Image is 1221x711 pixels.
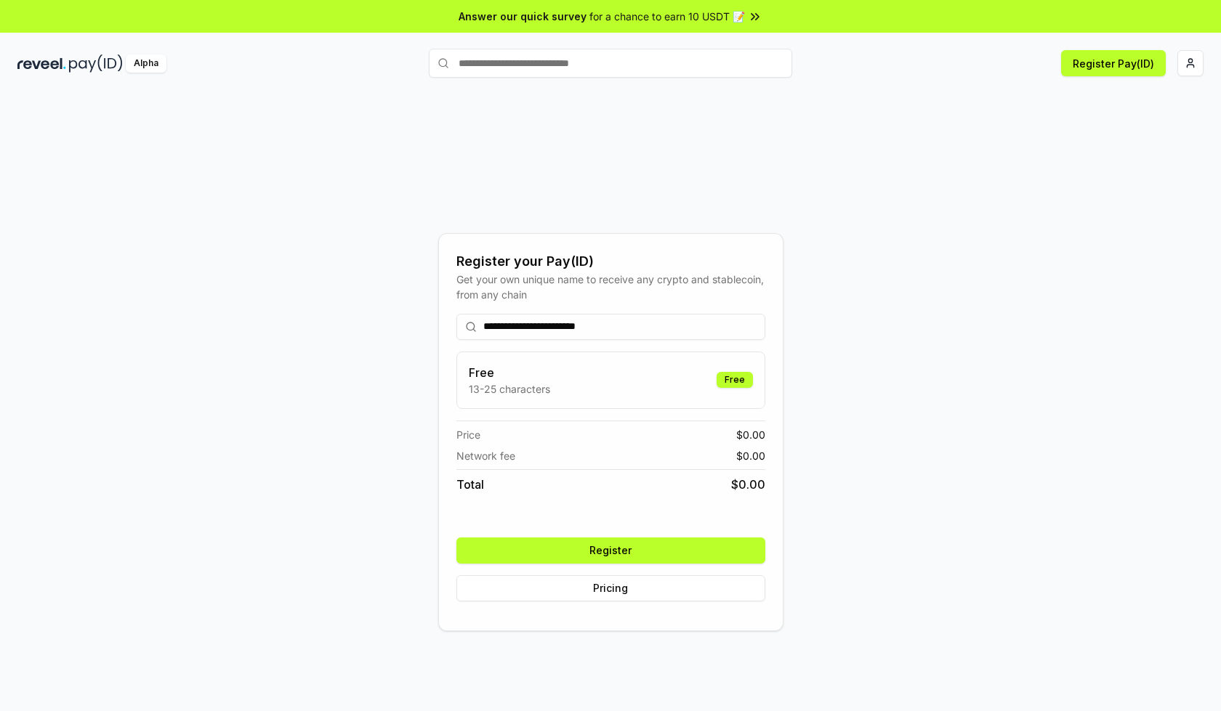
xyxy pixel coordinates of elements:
div: Get your own unique name to receive any crypto and stablecoin, from any chain [456,272,765,302]
div: Register your Pay(ID) [456,251,765,272]
button: Register Pay(ID) [1061,50,1166,76]
p: 13-25 characters [469,381,550,397]
div: Free [717,372,753,388]
span: $ 0.00 [736,427,765,442]
span: Network fee [456,448,515,463]
span: Price [456,427,480,442]
span: for a chance to earn 10 USDT 📝 [589,9,745,24]
span: Total [456,476,484,493]
span: $ 0.00 [736,448,765,463]
h3: Free [469,364,550,381]
span: $ 0.00 [731,476,765,493]
img: reveel_dark [17,54,66,73]
img: pay_id [69,54,123,73]
span: Answer our quick survey [459,9,587,24]
button: Pricing [456,575,765,601]
div: Alpha [126,54,166,73]
button: Register [456,537,765,564]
